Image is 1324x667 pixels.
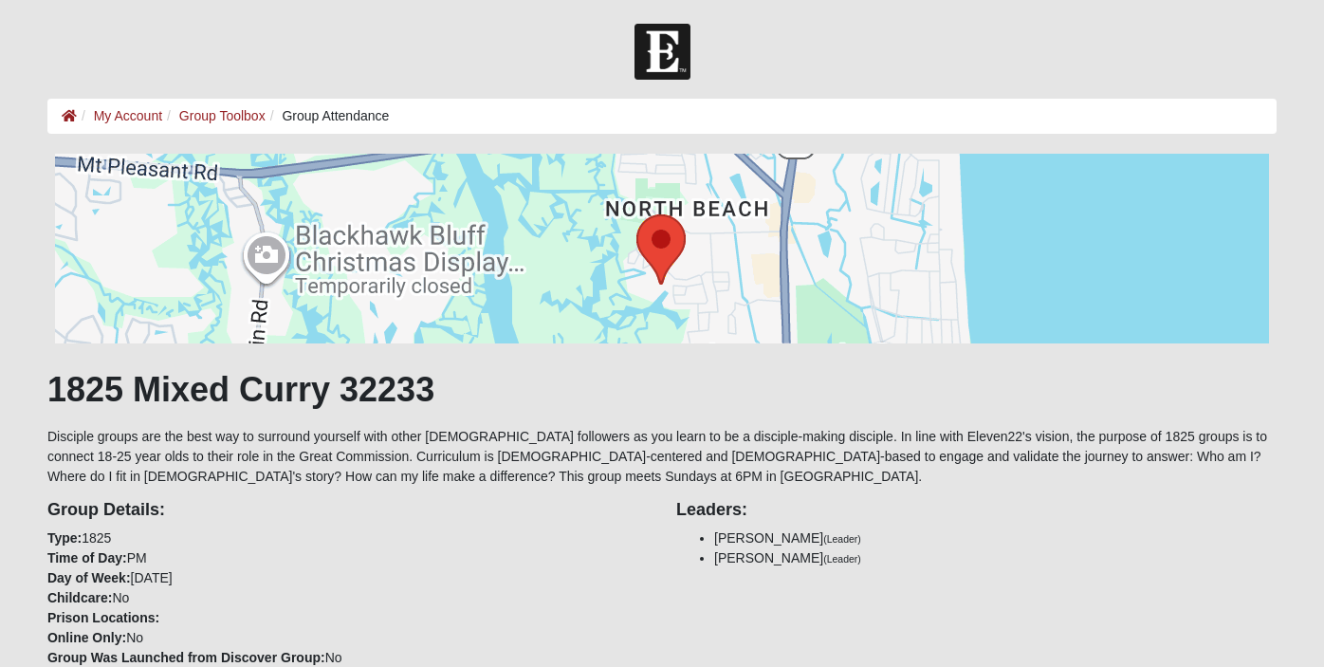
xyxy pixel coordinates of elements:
h1: 1825 Mixed Curry 32233 [47,369,1277,410]
small: (Leader) [823,533,861,545]
a: My Account [94,108,162,123]
strong: Type: [47,530,82,546]
h4: Group Details: [47,500,648,521]
h4: Leaders: [676,500,1277,521]
li: [PERSON_NAME] [714,528,1277,548]
strong: Online Only: [47,630,126,645]
li: Group Attendance [266,106,390,126]
small: (Leader) [823,553,861,565]
li: [PERSON_NAME] [714,548,1277,568]
img: Church of Eleven22 Logo [634,24,690,80]
a: Group Toolbox [179,108,266,123]
strong: Day of Week: [47,570,131,585]
strong: Time of Day: [47,550,127,565]
strong: Prison Locations: [47,610,159,625]
strong: Childcare: [47,590,112,605]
